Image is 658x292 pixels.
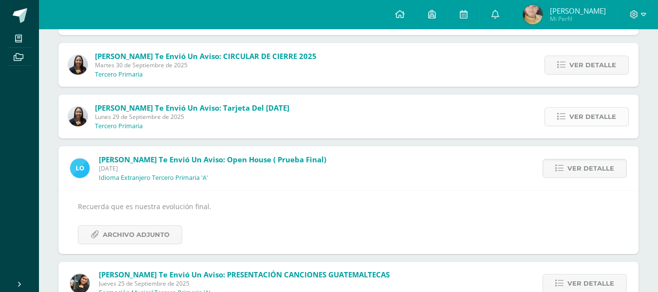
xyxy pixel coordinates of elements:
p: Idioma Extranjero Tercero Primaria 'A' [99,174,208,182]
span: Mi Perfil [550,15,606,23]
span: [DATE] [99,164,326,173]
span: Lunes 29 de Septiembre de 2025 [95,113,289,121]
span: [PERSON_NAME] te envió un aviso: Tarjeta del [DATE] [95,103,289,113]
span: [PERSON_NAME] te envió un aviso: Open House ( Prueba Final) [99,155,326,164]
p: Tercero Primaria [95,122,143,130]
img: 371134ed12361ef19fcdb996a71dd417.png [68,55,88,75]
img: 371134ed12361ef19fcdb996a71dd417.png [68,107,88,126]
a: Archivo Adjunto [78,225,182,244]
span: Ver detalle [567,159,614,177]
div: Recuerda que es nuestra evolución final. [78,200,619,244]
span: [PERSON_NAME] [550,6,606,16]
span: Martes 30 de Septiembre de 2025 [95,61,317,69]
span: Ver detalle [569,56,616,74]
span: Ver detalle [569,108,616,126]
span: Jueves 25 de Septiembre de 2025 [99,279,390,288]
span: [PERSON_NAME] te envió un aviso: CIRCULAR DE CIERRE 2025 [95,51,317,61]
img: bee59b59740755476ce24ece7b326715.png [70,158,90,178]
p: Tercero Primaria [95,71,143,78]
img: 383cc7b371c47e37abd49284a1b7a115.png [523,5,543,24]
span: Archivo Adjunto [103,226,169,244]
span: [PERSON_NAME] te envió un aviso: PRESENTACIÓN CANCIONES GUATEMALTECAS [99,270,390,279]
